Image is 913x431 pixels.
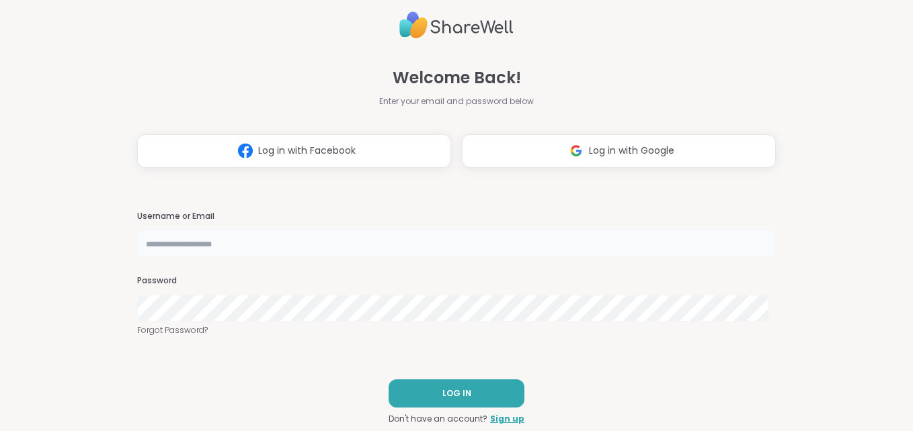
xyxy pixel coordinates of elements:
button: Log in with Google [462,134,776,168]
button: LOG IN [389,379,524,408]
img: ShareWell Logomark [563,138,589,163]
a: Sign up [490,413,524,425]
span: Enter your email and password below [379,95,534,107]
h3: Username or Email [137,211,777,222]
h3: Password [137,275,777,287]
img: ShareWell Logo [399,6,514,44]
span: Log in with Facebook [258,144,356,158]
span: Log in with Google [589,144,674,158]
span: Don't have an account? [389,413,487,425]
span: Welcome Back! [393,66,521,90]
button: Log in with Facebook [137,134,451,168]
img: ShareWell Logomark [233,138,258,163]
a: Forgot Password? [137,324,777,336]
span: LOG IN [442,387,471,399]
